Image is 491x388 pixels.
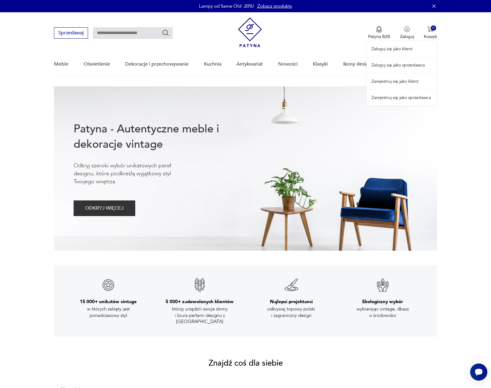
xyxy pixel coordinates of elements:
[470,363,487,381] iframe: Smartsupp widget button
[84,52,110,76] a: Oświetlenie
[366,57,437,73] a: Zaloguj się jako sprzedawca
[278,52,298,76] a: Nowości
[362,299,403,305] h3: Ekologiczny wybór
[54,31,88,36] a: Sprzedawaj
[80,299,137,305] h3: 15 000+ unikatów vintage
[375,278,390,292] img: Znak gwarancji jakości
[284,278,299,292] img: Znak gwarancji jakości
[343,52,374,76] a: Ikony designu
[125,52,189,76] a: Dekoracje i przechowywanie
[74,162,190,186] p: Odkryj szeroki wybór unikatowych pereł designu, które podkreślą wyjątkowy styl Twojego wnętrza.
[74,207,135,211] a: ODKRYJ WIĘCEJ
[238,17,262,47] img: Patyna - sklep z meblami i dekoracjami vintage
[209,359,283,367] h2: Znajdź coś dla siebie
[236,52,263,76] a: Antykwariat
[199,3,254,9] p: Lampy od Same Old -20%!
[257,3,292,9] a: Zobacz produkty
[166,306,233,325] p: którzy urządzili swoje domy i biura perłami designu z [GEOGRAPHIC_DATA]
[54,52,68,76] a: Meble
[366,90,437,105] a: Zarejestruj się jako sprzedawca
[366,74,437,89] a: Zarejestruj się jako klient
[366,41,437,57] a: Zaloguj się jako klient
[166,299,234,305] h3: 5 000+ zadowolonych klientów
[101,278,116,292] img: Znak gwarancji jakości
[349,306,416,318] p: wybierając vintage, dbasz o środowisko
[74,121,239,152] h1: Patyna - Autentyczne meble i dekoracje vintage
[424,34,437,40] p: Koszyk
[54,27,88,39] button: Sprzedawaj
[258,306,325,318] p: odkrywaj topowy polski i zagraniczny design
[74,200,135,216] button: ODKRYJ WIĘCEJ
[270,299,313,305] h3: Najlepsi projektanci
[162,29,169,36] button: Szukaj
[313,52,328,76] a: Klasyki
[75,306,142,318] p: w których zaklęty jest ponadczasowy styl
[192,278,207,292] img: Znak gwarancji jakości
[204,52,221,76] a: Kuchnia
